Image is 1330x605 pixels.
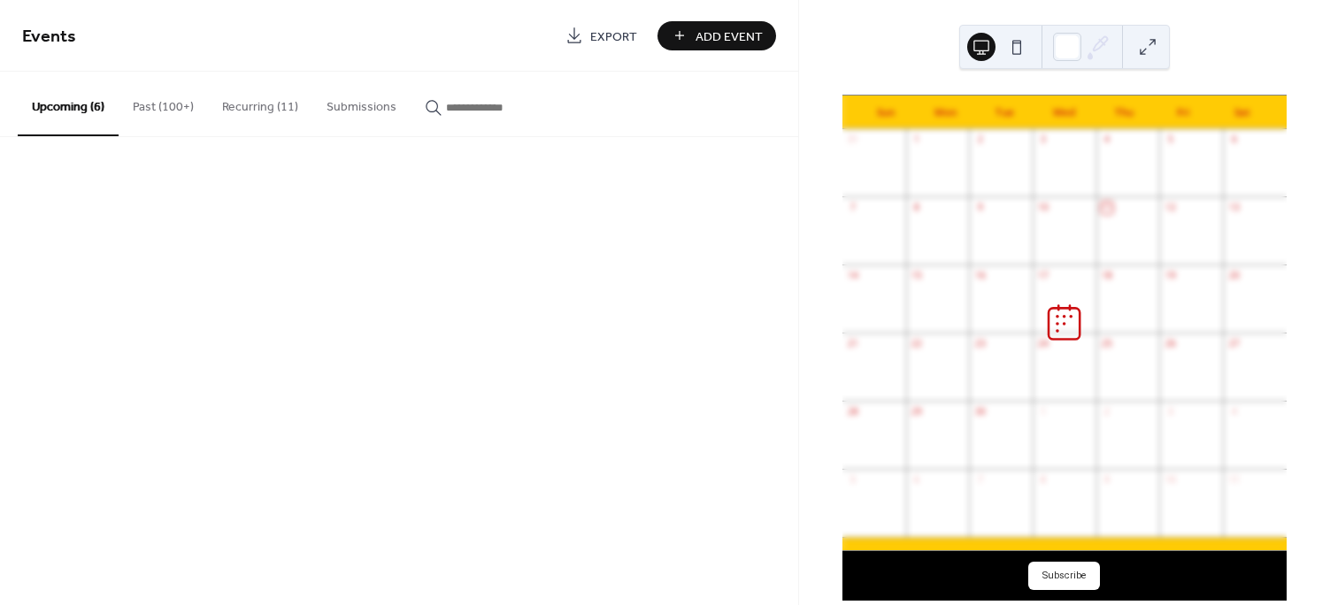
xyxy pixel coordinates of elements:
[974,202,987,214] div: 9
[657,21,776,50] button: Add Event
[1228,405,1241,417] div: 4
[847,270,859,282] div: 14
[696,27,763,46] span: Add Event
[208,72,312,134] button: Recurring (11)
[847,202,859,214] div: 7
[1228,337,1241,349] div: 27
[1037,337,1049,349] div: 24
[1101,405,1113,417] div: 2
[1094,96,1153,129] div: Thu
[857,96,916,129] div: Sun
[1165,270,1177,282] div: 19
[1037,405,1049,417] div: 1
[1037,202,1049,214] div: 10
[1228,202,1241,214] div: 13
[911,270,923,282] div: 15
[1165,202,1177,214] div: 12
[974,337,987,349] div: 23
[1228,134,1241,146] div: 6
[911,134,923,146] div: 1
[1037,134,1049,146] div: 3
[1101,473,1113,486] div: 9
[1228,270,1241,282] div: 20
[1101,270,1113,282] div: 18
[1213,96,1272,129] div: Sat
[1101,134,1113,146] div: 4
[974,270,987,282] div: 16
[911,202,923,214] div: 8
[18,72,119,136] button: Upcoming (6)
[312,72,411,134] button: Submissions
[975,96,1034,129] div: Tue
[1034,96,1094,129] div: Wed
[847,405,859,417] div: 28
[22,19,76,54] span: Events
[847,337,859,349] div: 21
[847,473,859,486] div: 5
[119,72,208,134] button: Past (100+)
[1154,96,1213,129] div: Fri
[974,473,987,486] div: 7
[974,405,987,417] div: 30
[1165,473,1177,486] div: 10
[1101,202,1113,214] div: 11
[1037,473,1049,486] div: 8
[911,337,923,349] div: 22
[1028,562,1100,590] button: Subscribe
[552,21,650,50] a: Export
[1101,337,1113,349] div: 25
[911,473,923,486] div: 6
[590,27,637,46] span: Export
[1228,473,1241,486] div: 11
[847,134,859,146] div: 31
[974,134,987,146] div: 2
[1165,337,1177,349] div: 26
[911,405,923,417] div: 29
[1165,134,1177,146] div: 5
[916,96,975,129] div: Mon
[1037,270,1049,282] div: 17
[1165,405,1177,417] div: 3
